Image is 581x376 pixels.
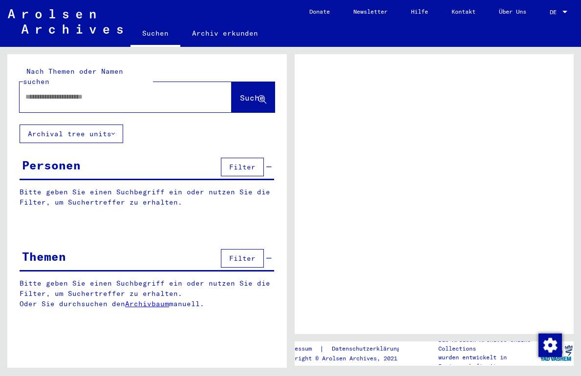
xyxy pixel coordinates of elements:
[281,344,320,354] a: Impressum
[130,21,180,47] a: Suchen
[22,156,81,174] div: Personen
[538,333,561,356] div: Zustimmung ändern
[23,67,123,86] mat-label: Nach Themen oder Namen suchen
[22,248,66,265] div: Themen
[20,278,275,309] p: Bitte geben Sie einen Suchbegriff ein oder nutzen Sie die Filter, um Suchertreffer zu erhalten. O...
[221,158,264,176] button: Filter
[324,344,412,354] a: Datenschutzerklärung
[281,344,412,354] div: |
[281,354,412,363] p: Copyright © Arolsen Archives, 2021
[550,9,560,16] span: DE
[438,353,538,371] p: wurden entwickelt in Partnerschaft mit
[20,187,274,208] p: Bitte geben Sie einen Suchbegriff ein oder nutzen Sie die Filter, um Suchertreffer zu erhalten.
[180,21,270,45] a: Archiv erkunden
[229,163,256,171] span: Filter
[221,249,264,268] button: Filter
[232,82,275,112] button: Suche
[20,125,123,143] button: Archival tree units
[229,254,256,263] span: Filter
[438,335,538,353] p: Die Arolsen Archives Online-Collections
[8,9,123,34] img: Arolsen_neg.svg
[240,93,264,103] span: Suche
[538,334,562,357] img: Zustimmung ändern
[125,299,169,308] a: Archivbaum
